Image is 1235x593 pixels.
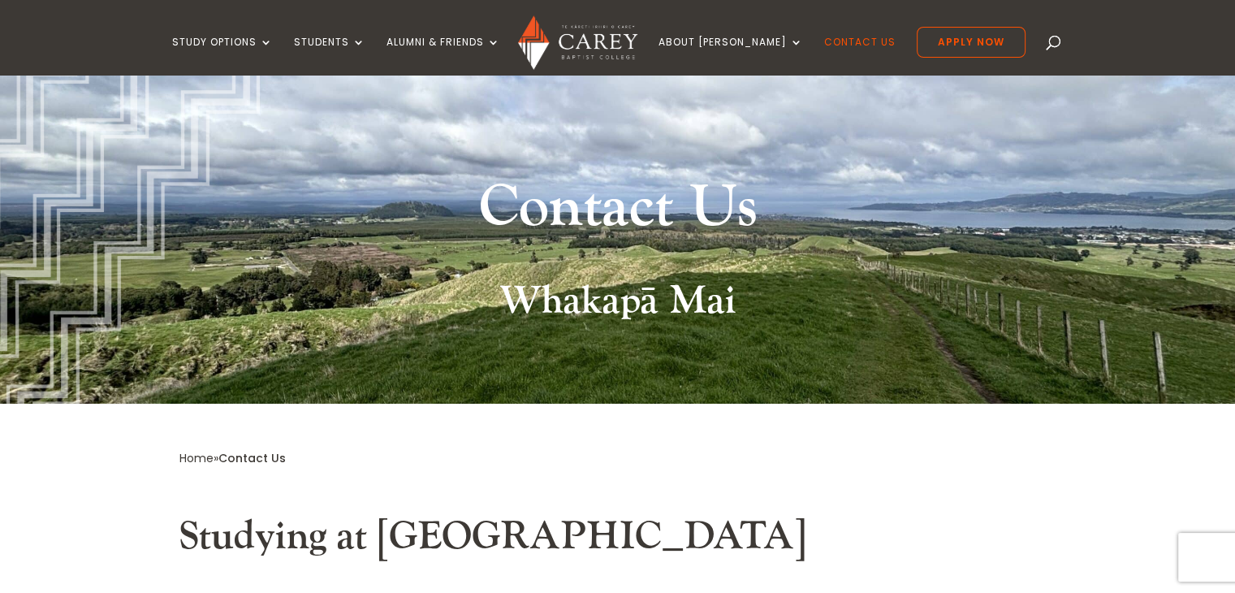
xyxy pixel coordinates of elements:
span: » [179,450,286,466]
h2: Studying at [GEOGRAPHIC_DATA] [179,513,1056,569]
img: Carey Baptist College [518,15,637,70]
a: About [PERSON_NAME] [659,37,803,75]
span: Contact Us [218,450,286,466]
h2: Whakapā Mai [179,278,1056,333]
a: Study Options [172,37,273,75]
a: Home [179,450,214,466]
a: Contact Us [824,37,896,75]
a: Alumni & Friends [386,37,500,75]
h1: Contact Us [313,170,922,254]
a: Apply Now [917,27,1026,58]
a: Students [294,37,365,75]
